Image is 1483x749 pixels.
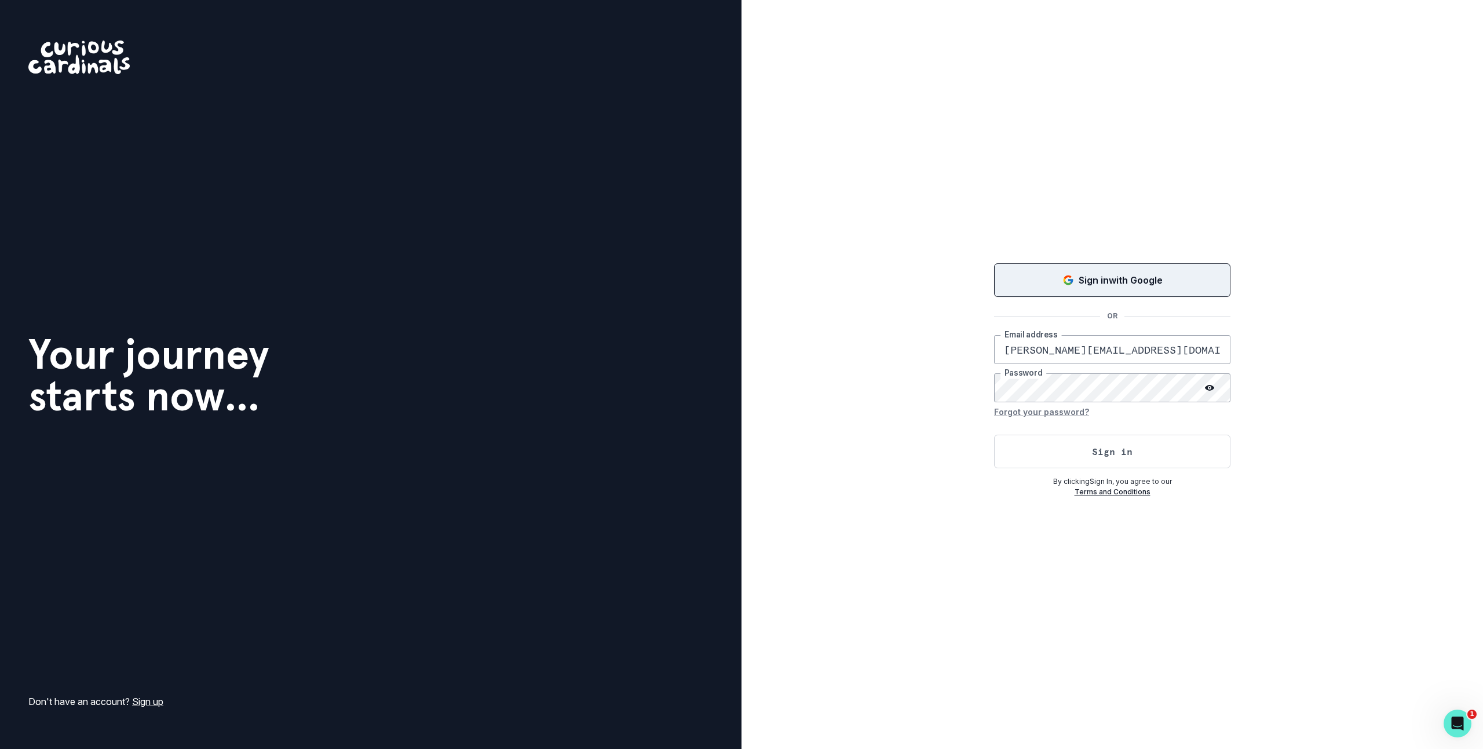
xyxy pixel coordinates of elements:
p: Sign in with Google [1079,273,1163,287]
a: Sign up [132,696,163,707]
p: Don't have an account? [28,695,163,708]
button: Forgot your password? [994,402,1089,421]
span: 1 [1467,710,1477,719]
a: Terms and Conditions [1075,487,1150,496]
button: Sign in with Google (GSuite) [994,263,1230,297]
h1: Your journey starts now... [28,333,269,417]
img: Curious Cardinals Logo [28,41,130,74]
p: OR [1100,311,1124,321]
p: By clicking Sign In , you agree to our [994,476,1230,487]
button: Sign in [994,435,1230,468]
iframe: Intercom live chat [1444,710,1471,737]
